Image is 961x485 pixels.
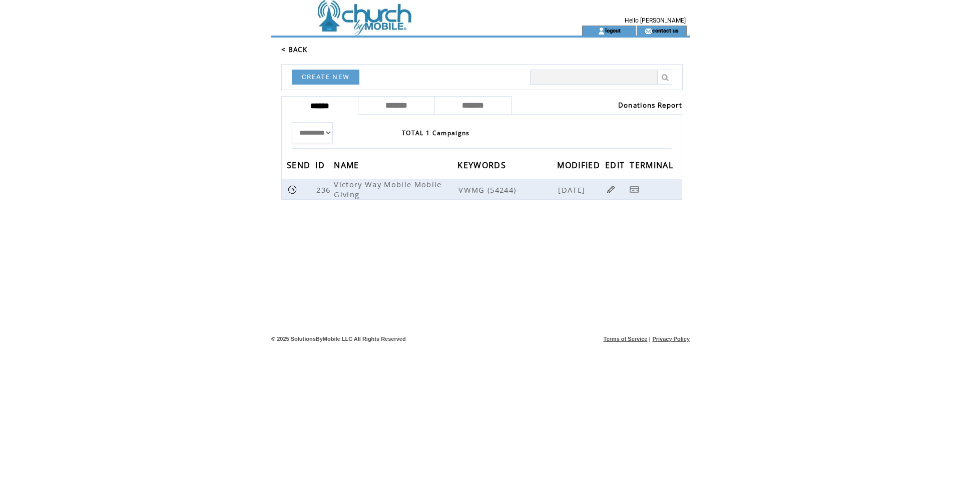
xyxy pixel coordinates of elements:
[557,157,603,176] span: MODIFIED
[281,45,307,54] a: < BACK
[649,336,651,342] span: |
[316,185,333,195] span: 236
[604,336,648,342] a: Terms of Service
[558,185,588,195] span: [DATE]
[315,162,327,168] a: ID
[605,157,627,176] span: EDIT
[334,179,441,199] span: Victory Way Mobile Mobile Giving
[402,129,470,137] span: TOTAL 1 Campaigns
[292,70,359,85] a: CREATE NEW
[457,162,509,168] a: KEYWORDS
[652,27,679,34] a: contact us
[625,17,686,24] span: Hello [PERSON_NAME]
[652,336,690,342] a: Privacy Policy
[598,27,605,35] img: account_icon.gif
[315,157,327,176] span: ID
[458,185,556,195] span: VWMG (54244)
[605,27,621,34] a: logout
[334,157,361,176] span: NAME
[334,162,361,168] a: NAME
[287,157,313,176] span: SEND
[645,27,652,35] img: contact_us_icon.gif
[557,162,603,168] a: MODIFIED
[618,101,682,110] a: Donations Report
[457,157,509,176] span: KEYWORDS
[271,336,406,342] span: © 2025 SolutionsByMobile LLC All Rights Reserved
[630,157,676,176] span: TERMINAL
